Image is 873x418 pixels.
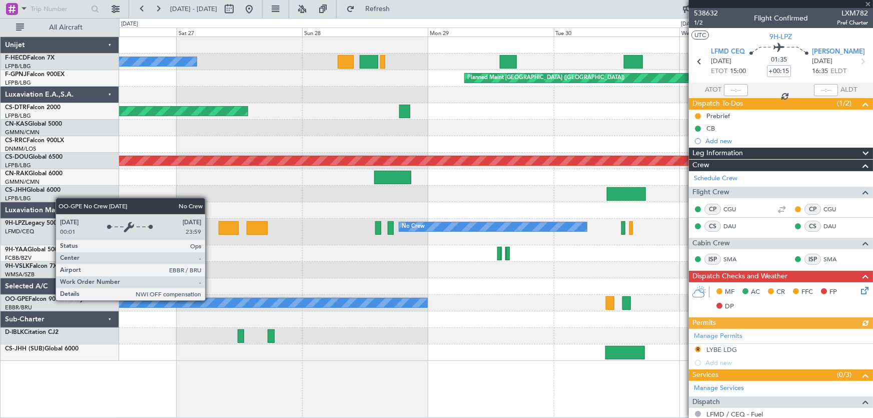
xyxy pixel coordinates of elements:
span: D-IBLK [5,329,24,335]
span: ETOT [711,67,727,77]
a: F-GPNJFalcon 900EX [5,72,65,78]
span: Pref Charter [837,19,868,27]
span: Refresh [357,6,399,13]
a: SMA [723,255,746,264]
a: WMSA/SZB [5,271,35,278]
a: LFPB/LBG [5,162,31,169]
a: EBBR/BRU [5,304,32,311]
a: Manage Services [694,383,744,393]
span: 15:00 [730,67,746,77]
span: (0/3) [837,369,851,380]
span: ELDT [830,67,846,77]
a: DNMM/LOS [5,145,36,153]
div: No Crew [402,219,425,234]
span: Services [692,369,718,381]
span: 16:35 [812,67,828,77]
div: Mon 29 [428,28,553,37]
a: OO-GPEFalcon 900EX EASy II [5,296,88,302]
span: CS-DTR [5,105,27,111]
span: Cabin Crew [692,238,730,249]
span: LXM782 [837,8,868,19]
span: OO-GPE [5,296,29,302]
div: CS [704,221,721,232]
div: [DATE] [681,20,698,29]
a: CN-KASGlobal 5000 [5,121,62,127]
div: Flight Confirmed [754,14,808,24]
a: LFPB/LBG [5,63,31,70]
a: SMA [823,255,846,264]
a: LFPB/LBG [5,195,31,202]
button: Refresh [342,1,402,17]
span: 9H-YAA [5,247,28,253]
a: GMMN/CMN [5,178,40,186]
span: [DATE] [711,57,731,67]
a: LFPB/LBG [5,112,31,120]
div: CP [804,204,821,215]
a: CS-JHH (SUB)Global 6000 [5,346,79,352]
a: D-IBLKCitation CJ2 [5,329,59,335]
span: 9H-LPZ [5,220,25,226]
a: CS-DTRFalcon 2000 [5,105,61,111]
span: All Aircraft [26,24,106,31]
span: ALDT [840,85,857,95]
div: Planned Maint [GEOGRAPHIC_DATA] ([GEOGRAPHIC_DATA]) [467,71,625,86]
span: 538632 [694,8,718,19]
div: Sat 27 [177,28,302,37]
span: Flight Crew [692,187,729,198]
a: CN-RAKGlobal 6000 [5,171,63,177]
a: LFPB/LBG [5,79,31,87]
span: [DATE] [812,57,832,67]
a: 9H-LPZLegacy 500 [5,220,57,226]
a: GMMN/CMN [5,129,40,136]
span: ATOT [705,85,721,95]
div: ISP [704,254,721,265]
span: 01:35 [771,55,787,65]
span: 9H-VSLK [5,263,30,269]
a: CS-JHHGlobal 6000 [5,187,61,193]
a: CGU [823,205,846,214]
div: CP [704,204,721,215]
span: DP [725,302,734,312]
input: Trip Number [31,2,88,17]
span: [DATE] - [DATE] [170,5,217,14]
span: F-HECD [5,55,27,61]
button: UTC [691,31,709,40]
a: CS-DOUGlobal 6500 [5,154,63,160]
span: CS-DOU [5,154,29,160]
span: AC [751,287,760,297]
span: Dispatch [692,396,720,408]
a: CS-RRCFalcon 900LX [5,138,64,144]
span: F-GPNJ [5,72,27,78]
span: LFMD CEQ [711,47,745,57]
div: ISP [804,254,821,265]
span: 9H-LPZ [770,32,792,42]
div: Wed 1 [679,28,805,37]
a: FCBB/BZV [5,254,32,262]
a: F-HECDFalcon 7X [5,55,55,61]
span: FP [829,287,837,297]
span: MF [725,287,734,297]
div: CB [706,124,715,133]
div: Add new [705,137,868,145]
span: (1/2) [837,98,851,109]
span: FFC [801,287,813,297]
span: CR [776,287,785,297]
span: Crew [692,160,709,171]
a: CGU [723,205,746,214]
span: Leg Information [692,148,743,159]
div: CS [804,221,821,232]
span: CS-JHH [5,187,27,193]
span: CS-RRC [5,138,27,144]
span: [PERSON_NAME] [812,47,865,57]
div: Sun 28 [302,28,428,37]
span: CN-RAK [5,171,29,177]
span: CN-KAS [5,121,28,127]
span: Dispatch To-Dos [692,98,743,110]
a: Schedule Crew [694,174,737,184]
a: LFMD/CEQ [5,228,34,235]
span: 1/2 [694,19,718,27]
div: Tue 30 [554,28,679,37]
a: DAU [723,222,746,231]
a: 9H-VSLKFalcon 7X [5,263,57,269]
span: CS-JHH (SUB) [5,346,45,352]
